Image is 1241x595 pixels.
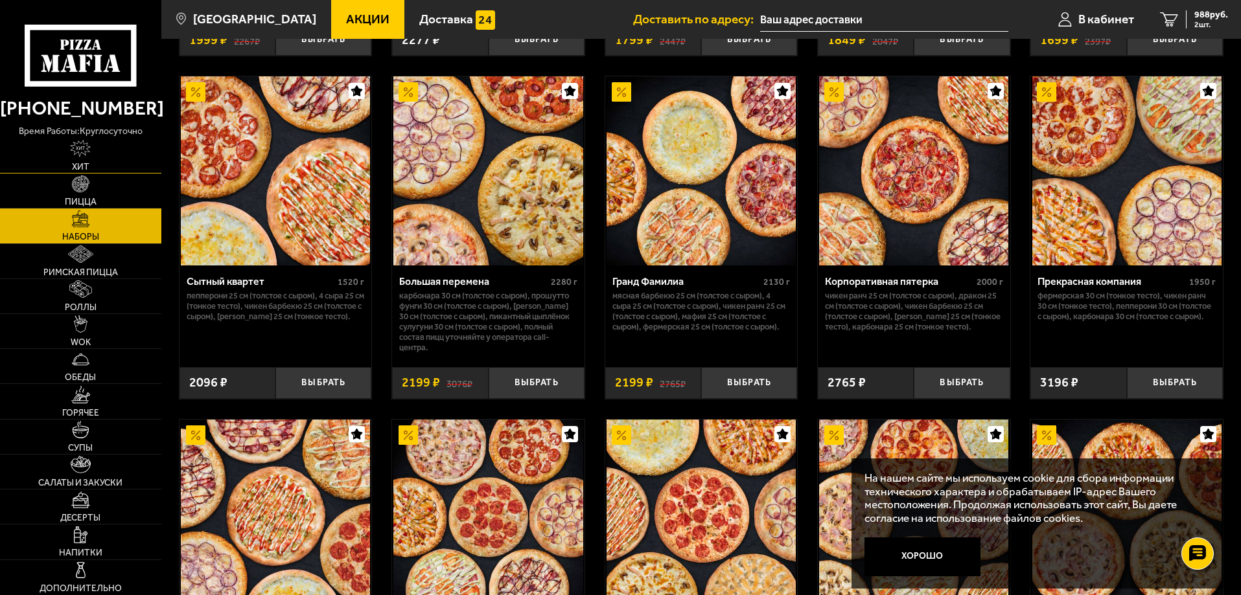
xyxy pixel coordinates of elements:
[612,82,631,102] img: Акционный
[68,443,93,453] span: Супы
[193,13,316,25] span: [GEOGRAPHIC_DATA]
[977,276,1003,287] span: 2000 г
[399,291,577,353] p: Карбонара 30 см (толстое с сыром), Прошутто Фунги 30 см (толстое с сыром), [PERSON_NAME] 30 см (т...
[1194,10,1228,19] span: 988 руб.
[186,82,205,102] img: Акционный
[864,471,1203,525] p: На нашем сайте мы используем cookie для сбора информации технического характера и обрабатываем IP...
[825,275,973,287] div: Корпоративная пятерка
[612,291,791,332] p: Мясная Барбекю 25 см (толстое с сыром), 4 сыра 25 см (толстое с сыром), Чикен Ранч 25 см (толстое...
[701,367,797,399] button: Выбрать
[615,34,653,47] span: 1799 ₽
[402,34,440,47] span: 2277 ₽
[612,425,631,445] img: Акционный
[60,513,100,522] span: Десерты
[1030,76,1223,265] a: АкционныйПрекрасная компания
[828,376,866,389] span: 2765 ₽
[399,425,418,445] img: Акционный
[43,268,118,277] span: Римская пицца
[633,13,760,25] span: Доставить по адресу:
[1127,367,1223,399] button: Выбрать
[187,275,335,287] div: Сытный квартет
[187,291,365,322] p: Пепперони 25 см (толстое с сыром), 4 сыра 25 см (тонкое тесто), Чикен Барбекю 25 см (толстое с сы...
[914,24,1010,56] button: Выбрать
[1037,425,1056,445] img: Акционный
[275,367,371,399] button: Выбрать
[701,24,797,56] button: Выбрать
[402,376,440,389] span: 2199 ₽
[59,548,102,557] span: Напитки
[189,34,227,47] span: 1999 ₽
[393,76,583,265] img: Большая перемена
[607,76,796,265] img: Гранд Фамилиа
[234,34,260,47] s: 2267 ₽
[551,276,577,287] span: 2280 г
[1085,34,1111,47] s: 2397 ₽
[181,76,370,265] img: Сытный квартет
[1040,376,1078,389] span: 3196 ₽
[392,76,585,265] a: АкционныйБольшая перемена
[65,197,97,207] span: Пицца
[1040,34,1078,47] span: 1699 ₽
[612,275,761,287] div: Гранд Фамилиа
[1189,276,1216,287] span: 1950 г
[819,76,1008,265] img: Корпоративная пятерка
[489,24,585,56] button: Выбрать
[275,24,371,56] button: Выбрать
[864,537,981,576] button: Хорошо
[1037,82,1056,102] img: Акционный
[62,232,99,241] span: Наборы
[824,82,844,102] img: Акционный
[346,13,389,25] span: Акции
[476,10,495,30] img: 15daf4d41897b9f0e9f617042186c801.svg
[1194,21,1228,28] span: 2 шт.
[489,367,585,399] button: Выбрать
[605,76,798,265] a: АкционныйГранд Фамилиа
[1078,13,1134,25] span: В кабинет
[872,34,898,47] s: 2047 ₽
[824,425,844,445] img: Акционный
[660,376,686,389] s: 2765 ₽
[1127,24,1223,56] button: Выбрать
[189,376,227,389] span: 2096 ₽
[763,276,790,287] span: 2130 г
[828,34,866,47] span: 1849 ₽
[399,275,548,287] div: Большая перемена
[660,34,686,47] s: 2447 ₽
[419,13,473,25] span: Доставка
[1038,275,1186,287] div: Прекрасная компания
[65,373,96,382] span: Обеды
[399,82,418,102] img: Акционный
[186,425,205,445] img: Акционный
[914,367,1010,399] button: Выбрать
[40,584,122,593] span: Дополнительно
[760,8,1008,32] input: Ваш адрес доставки
[1032,76,1222,265] img: Прекрасная компания
[615,376,653,389] span: 2199 ₽
[180,76,372,265] a: АкционныйСытный квартет
[38,478,122,488] span: Салаты и закуски
[72,163,89,172] span: Хит
[818,76,1010,265] a: АкционныйКорпоративная пятерка
[65,303,97,312] span: Роллы
[447,376,472,389] s: 3076 ₽
[338,276,364,287] span: 1520 г
[62,409,99,418] span: Горячее
[825,291,1003,332] p: Чикен Ранч 25 см (толстое с сыром), Дракон 25 см (толстое с сыром), Чикен Барбекю 25 см (толстое ...
[71,338,91,347] span: WOK
[1038,291,1216,322] p: Фермерская 30 см (тонкое тесто), Чикен Ранч 30 см (тонкое тесто), Пепперони 30 см (толстое с сыро...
